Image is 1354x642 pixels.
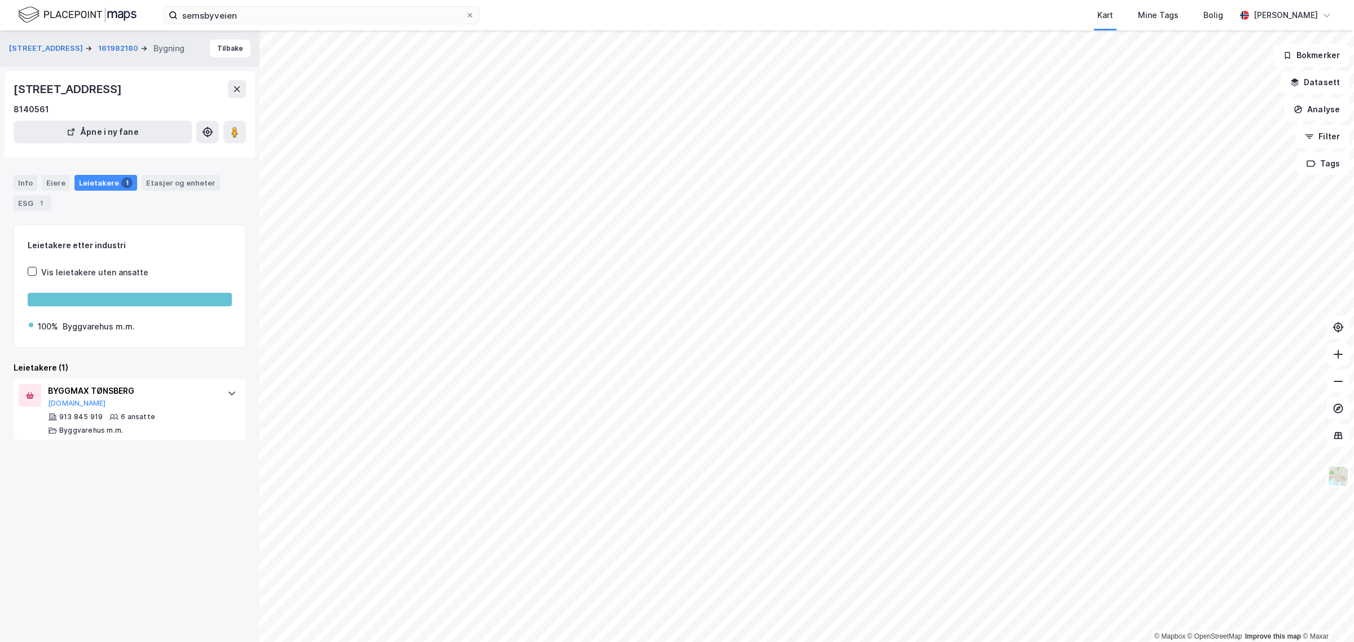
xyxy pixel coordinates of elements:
[178,7,465,24] input: Søk på adresse, matrikkel, gårdeiere, leietakere eller personer
[1154,632,1185,640] a: Mapbox
[1295,125,1349,148] button: Filter
[14,103,49,116] div: 8140561
[14,195,51,211] div: ESG
[36,197,47,209] div: 1
[42,175,70,191] div: Eiere
[210,39,250,58] button: Tilbake
[1284,98,1349,121] button: Analyse
[1245,632,1301,640] a: Improve this map
[14,361,246,375] div: Leietakere (1)
[9,43,85,54] button: [STREET_ADDRESS]
[1281,71,1349,94] button: Datasett
[121,412,155,421] div: 6 ansatte
[1273,44,1349,67] button: Bokmerker
[59,426,123,435] div: Byggvarehus m.m.
[1298,588,1354,642] div: Kontrollprogram for chat
[1188,632,1242,640] a: OpenStreetMap
[1203,8,1223,22] div: Bolig
[14,121,192,143] button: Åpne i ny fane
[74,175,137,191] div: Leietakere
[18,5,137,25] img: logo.f888ab2527a4732fd821a326f86c7f29.svg
[41,266,148,279] div: Vis leietakere uten ansatte
[38,320,58,333] div: 100%
[63,320,135,333] div: Byggvarehus m.m.
[1254,8,1318,22] div: [PERSON_NAME]
[14,175,37,191] div: Info
[14,80,124,98] div: [STREET_ADDRESS]
[1327,465,1349,487] img: Z
[1097,8,1113,22] div: Kart
[59,412,103,421] div: 913 845 919
[1297,152,1349,175] button: Tags
[1298,588,1354,642] iframe: Chat Widget
[146,178,216,188] div: Etasjer og enheter
[98,43,140,54] button: 161982180
[48,399,106,408] button: [DOMAIN_NAME]
[48,384,216,398] div: BYGGMAX TØNSBERG
[28,239,232,252] div: Leietakere etter industri
[1138,8,1179,22] div: Mine Tags
[153,42,184,55] div: Bygning
[121,177,133,188] div: 1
